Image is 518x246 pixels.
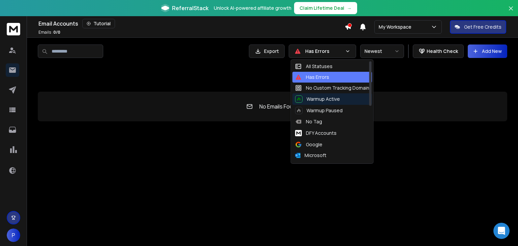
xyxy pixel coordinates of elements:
div: No Custom Tracking Domain [295,85,369,91]
span: 0 / 0 [53,29,60,35]
button: Add New [468,44,507,58]
button: Claim Lifetime Deal→ [294,2,357,14]
div: Has Errors [295,74,329,81]
div: Warmup Active [295,95,340,103]
div: Warmup Paused [295,107,343,114]
button: P [7,228,20,242]
p: Unlock AI-powered affiliate growth [214,5,291,11]
div: Microsoft [295,152,326,159]
p: My Workspace [379,24,414,30]
div: Email Accounts [38,19,345,28]
button: Get Free Credits [450,20,506,34]
button: Close banner [507,4,515,20]
button: Tutorial [82,19,115,28]
div: All Statuses [295,63,333,70]
div: Google [295,141,322,148]
p: Emails : [38,30,60,35]
button: Newest [360,44,404,58]
p: No Emails Found [259,102,299,111]
p: Has Errors [305,48,342,55]
div: No Tag [295,118,322,125]
div: DFY Accounts [295,129,337,137]
span: → [347,5,352,11]
button: Export [249,44,285,58]
button: Health Check [413,44,464,58]
div: Open Intercom Messenger [493,223,510,239]
p: Health Check [427,48,458,55]
span: ReferralStack [172,4,208,12]
p: Get Free Credits [464,24,501,30]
